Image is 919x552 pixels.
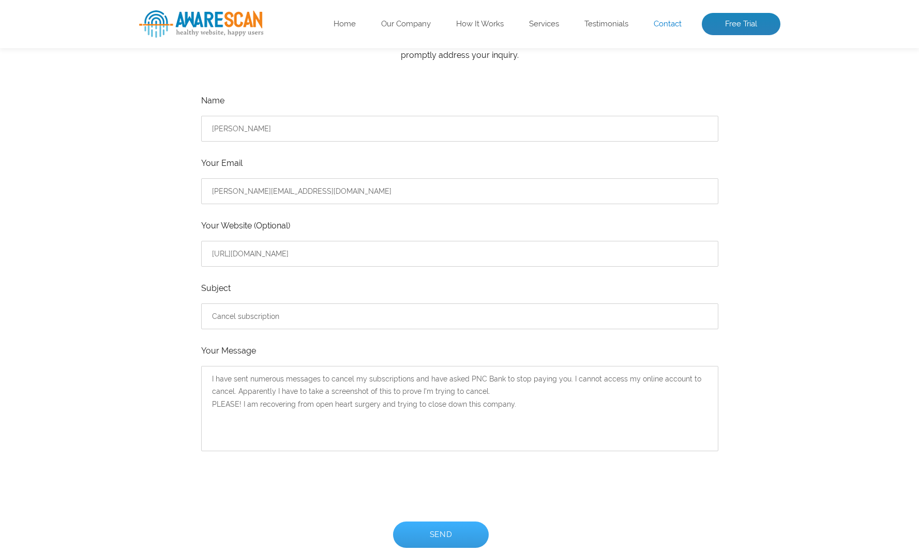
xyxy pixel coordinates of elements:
input: Send [393,522,489,548]
label: Name [201,94,718,108]
a: How It Works [456,19,504,29]
input: Enter Your Email* [201,178,718,204]
label: Your Website (Optional) [201,219,718,233]
a: Our Company [381,19,431,29]
a: Testimonials [584,19,628,29]
input: Enter Your Name* [201,116,718,142]
label: Your Message [201,344,718,358]
img: AwareScan [139,10,263,38]
input: Enter Your Subject* [201,303,718,329]
form: Contact form [201,94,718,548]
label: Subject [201,281,718,296]
iframe: reCAPTCHA [201,466,358,506]
a: Contact [654,19,682,29]
a: Free Trial [702,13,780,36]
a: Services [529,19,559,29]
input: Enter Your Website Url [201,241,718,267]
a: Home [334,19,356,29]
label: Your Email [201,156,718,171]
